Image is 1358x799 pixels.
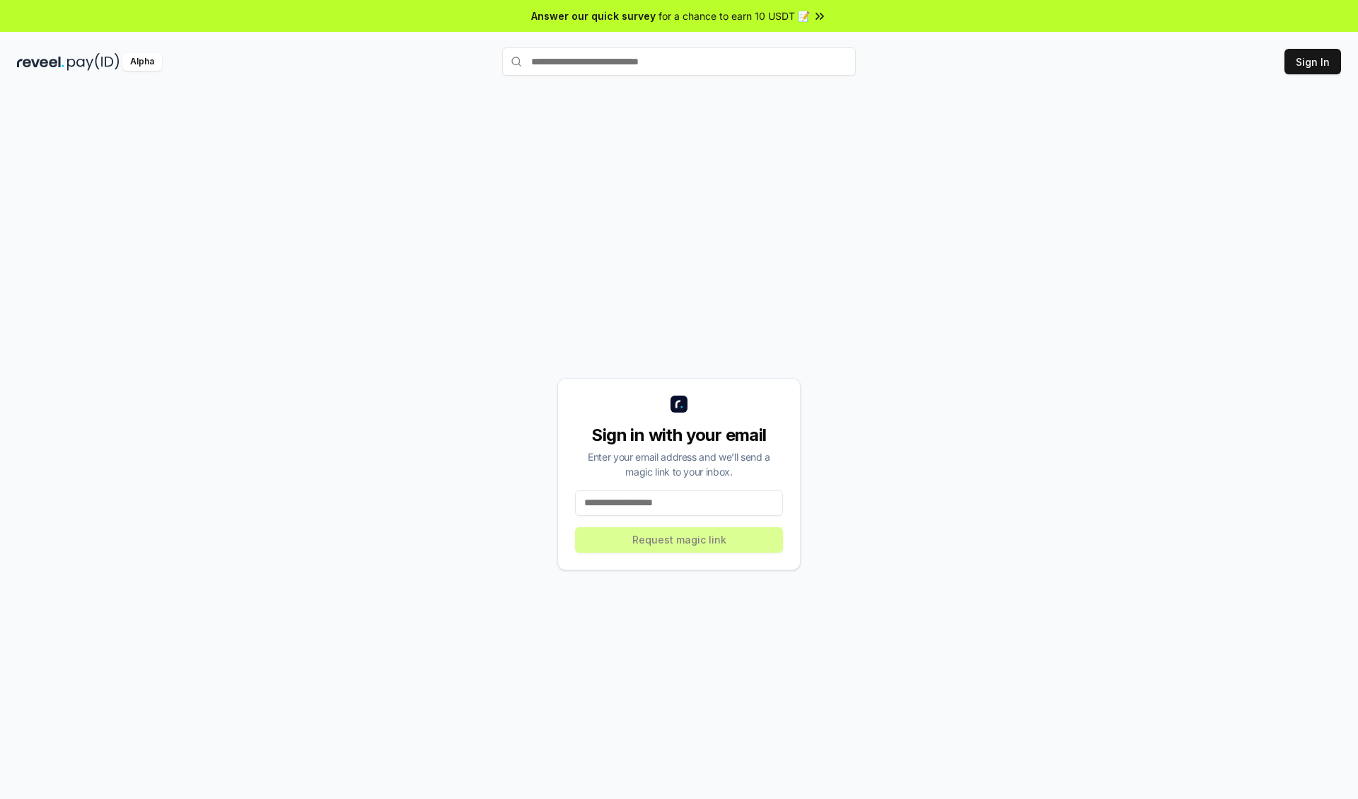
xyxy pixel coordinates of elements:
img: logo_small [671,396,687,413]
div: Sign in with your email [575,424,783,447]
img: pay_id [67,53,120,71]
img: reveel_dark [17,53,64,71]
div: Alpha [122,53,162,71]
button: Sign In [1284,49,1341,74]
span: Answer our quick survey [531,8,656,23]
span: for a chance to earn 10 USDT 📝 [658,8,810,23]
div: Enter your email address and we’ll send a magic link to your inbox. [575,449,783,479]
